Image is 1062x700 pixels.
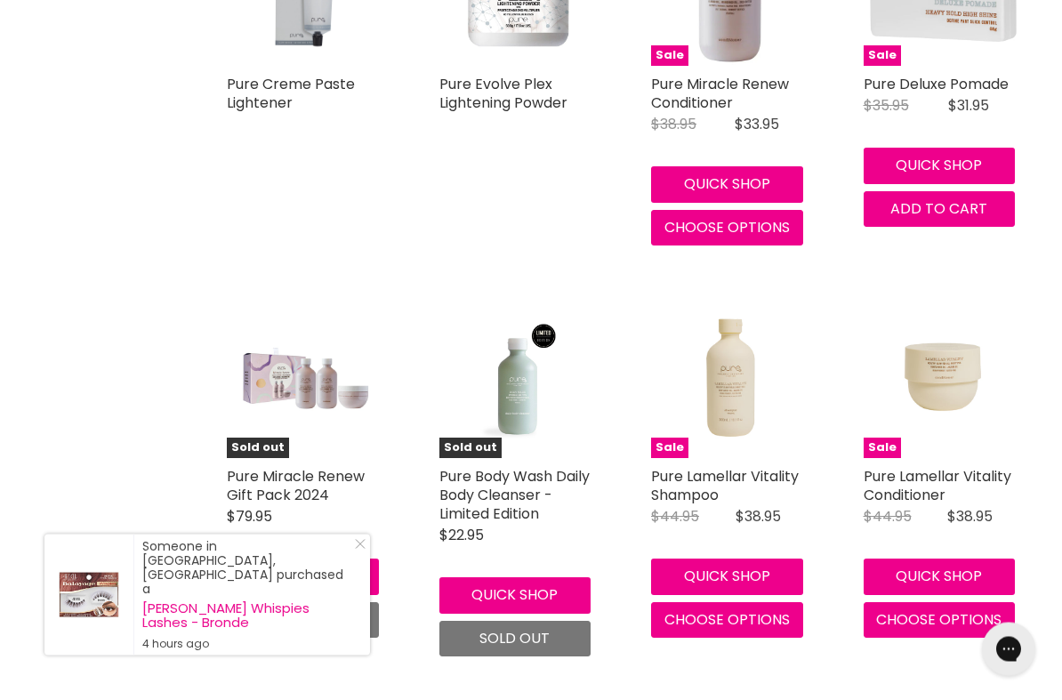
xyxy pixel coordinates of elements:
span: $35.95 [864,96,909,117]
span: Add to cart [890,199,987,220]
a: Pure Miracle Renew Gift Pack 2024 Sold out [227,300,386,459]
button: Choose options [651,603,803,639]
button: Choose options [864,603,1016,639]
span: $79.95 [227,507,272,527]
a: Pure Lamellar Vitality Shampoo [651,467,799,506]
a: Pure Creme Paste Lightener [227,75,355,114]
img: Pure Lamellar Vitality Conditioner [864,300,1023,459]
button: Quick shop [651,559,803,595]
a: Pure Lamellar Vitality Shampoo Sale [651,300,810,459]
button: Choose options [651,211,803,246]
a: Pure Evolve Plex Lightening Powder [439,75,567,114]
button: Quick shop [864,149,1016,184]
a: Pure Lamellar Vitality Conditioner [864,467,1011,506]
img: Pure Miracle Renew Gift Pack 2024 [227,300,386,459]
a: Pure Body Wash Daily Body Cleanser - Limited Edition [439,467,590,525]
a: [PERSON_NAME] Whispies Lashes - Bronde [142,601,352,630]
span: Sale [651,439,688,459]
button: Add to cart [864,192,1016,228]
span: Sold out [227,439,289,459]
span: $44.95 [864,507,912,527]
span: $44.95 [651,507,699,527]
span: $22.95 [439,526,484,546]
iframe: Gorgias live chat messenger [973,616,1044,682]
small: 4 hours ago [142,637,352,651]
a: Pure Lamellar Vitality Conditioner Sale [864,300,1023,459]
a: Pure Miracle Renew Conditioner [651,75,789,114]
a: Visit product page [44,535,133,656]
button: Quick shop [864,559,1016,595]
span: Sale [651,46,688,67]
button: Sold out [439,622,591,657]
a: Close Notification [348,539,366,557]
img: Pure Body Wash Daily Body Cleanser - Limited Edition [455,300,583,459]
span: $38.95 [947,507,993,527]
span: Choose options [664,610,790,631]
span: $38.95 [736,507,781,527]
button: Quick shop [651,167,803,203]
span: Sold out [439,439,502,459]
a: Pure Miracle Renew Gift Pack 2024 [227,467,365,506]
span: Sale [864,46,901,67]
span: $33.95 [735,115,779,135]
span: Choose options [664,218,790,238]
span: Sale [864,439,901,459]
svg: Close Icon [355,539,366,550]
a: Pure Deluxe Pomade [864,75,1009,95]
span: $38.95 [651,115,696,135]
img: Pure Lamellar Vitality Shampoo [651,300,810,459]
div: Someone in [GEOGRAPHIC_DATA], [GEOGRAPHIC_DATA] purchased a [142,539,352,651]
span: Choose options [876,610,1002,631]
span: Sold out [479,629,550,649]
a: Pure Body Wash Daily Body Cleanser - Limited Edition Sold out [439,300,599,459]
span: $31.95 [948,96,989,117]
button: Quick shop [439,578,591,614]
